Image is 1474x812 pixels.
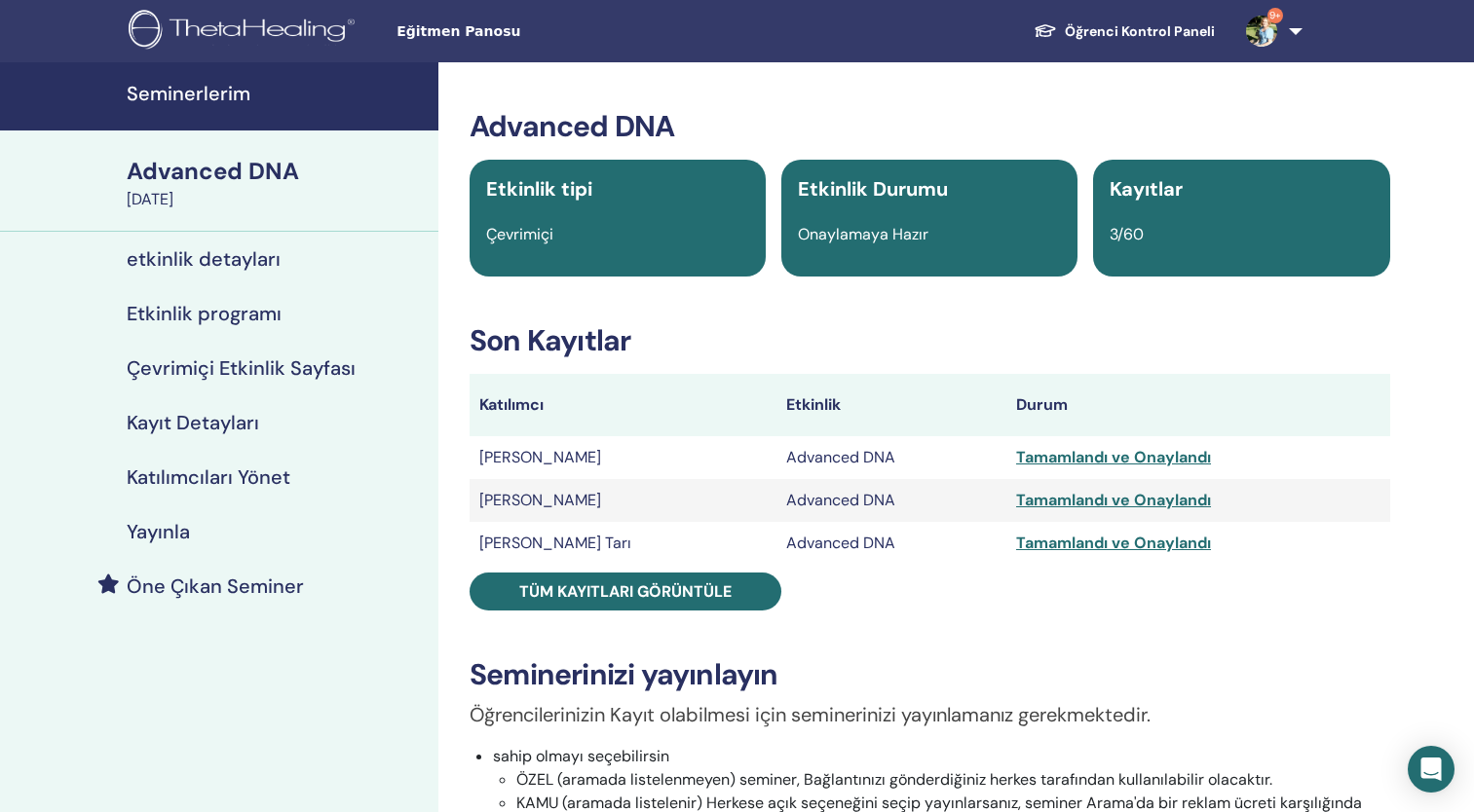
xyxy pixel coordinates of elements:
[776,479,1006,522] td: Advanced DNA
[127,520,190,543] h4: Yayınla
[127,302,282,325] h4: Etkinlik programı
[470,657,1390,692] h3: Seminerinizi yayınlayın
[1018,14,1230,50] a: Öğrenci Kontrol Paneli
[397,21,689,42] span: Eğitmen Panosu
[470,323,1390,358] h3: Son Kayıtlar
[1110,224,1144,244] span: 3/60
[1065,22,1215,40] font: Öğrenci Kontrol Paneli
[776,522,1006,565] td: Advanced DNA
[1408,746,1455,793] div: Intercom Messenger'ı açın
[127,356,356,380] h4: Çevrimiçi Etkinlik Sayfası
[486,224,553,244] span: Çevrimiçi
[470,700,1390,729] p: Öğrencilerinizin Kayıt olabilmesi için seminerinizi yayınlamanız gerekmektedir.
[127,155,427,188] div: Advanced DNA
[470,479,776,522] td: [PERSON_NAME]
[486,176,592,202] span: Etkinlik tipi
[1016,446,1380,469] div: Tamamlandı ve Onaylandı
[776,374,1006,436] th: Etkinlik
[1016,489,1380,512] div: Tamamlandı ve Onaylandı
[127,188,427,211] div: [DATE]
[129,10,361,54] img: logo.png
[493,746,669,766] font: sahip olmayı seçebilirsin
[127,465,290,489] h4: Katılımcıları Yönet
[798,224,928,244] span: Onaylamaya Hazır
[470,436,776,479] td: [PERSON_NAME]
[519,581,732,602] span: Tüm kayıtları görüntüle
[127,82,427,105] h4: Seminerlerim
[776,436,1006,479] td: Advanced DNA
[127,247,281,271] h4: etkinlik detayları
[470,572,781,610] a: Tüm kayıtları görüntüle
[470,522,776,565] td: [PERSON_NAME] Tarı
[1034,22,1057,39] img: graduation-cap-white.svg
[516,768,1390,792] li: ÖZEL (aramada listelenmeyen) seminer, Bağlantınızı gönderdiğiniz herkes tarafından kullanılabilir...
[127,574,304,598] h4: Öne Çıkan Seminer
[127,411,259,434] h4: Kayıt Detayları
[1110,176,1183,202] span: Kayıtlar
[470,109,1390,144] h3: Advanced DNA
[1267,8,1283,23] span: 9+
[1246,16,1277,47] img: default.jpg
[1016,532,1380,555] div: Tamamlandı ve Onaylandı
[470,374,776,436] th: Katılımcı
[1006,374,1390,436] th: Durum
[115,155,438,211] a: Advanced DNA[DATE]
[798,176,948,202] span: Etkinlik Durumu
